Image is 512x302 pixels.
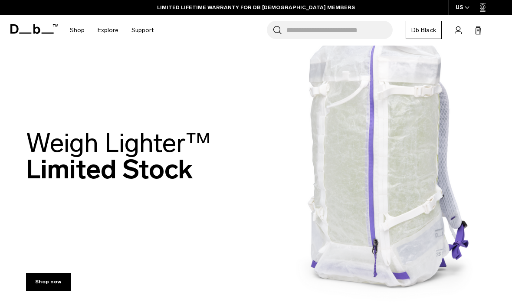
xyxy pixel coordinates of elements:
a: Shop now [26,273,71,291]
a: Explore [98,15,118,46]
h2: Limited Stock [26,130,211,183]
a: Support [131,15,154,46]
a: Db Black [406,21,442,39]
a: LIMITED LIFETIME WARRANTY FOR DB [DEMOGRAPHIC_DATA] MEMBERS [157,3,355,11]
nav: Main Navigation [63,15,160,46]
span: Weigh Lighter™ [26,127,211,159]
a: Shop [70,15,85,46]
